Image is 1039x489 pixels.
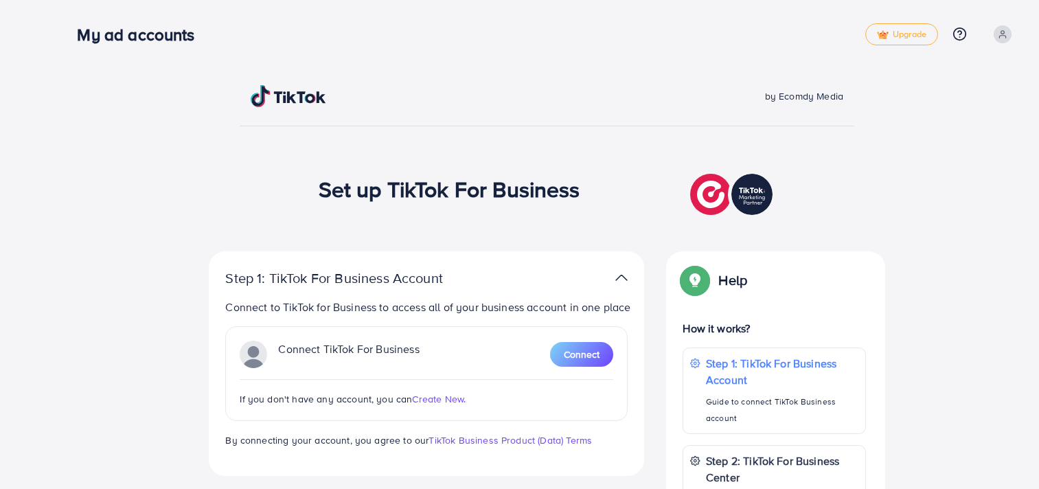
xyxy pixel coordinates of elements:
p: Connect to TikTok for Business to access all of your business account in one place [225,299,633,315]
p: Connect TikTok For Business [278,341,419,368]
span: by Ecomdy Media [765,89,843,103]
a: tickUpgrade [865,23,938,45]
span: If you don't have any account, you can [240,392,412,406]
a: TikTok Business Product (Data) Terms [429,433,592,447]
p: Help [718,272,747,288]
img: Popup guide [683,268,707,293]
p: Step 1: TikTok For Business Account [706,355,858,388]
p: By connecting your account, you agree to our [225,432,628,448]
h1: Set up TikTok For Business [319,176,580,202]
p: Step 2: TikTok For Business Center [706,453,858,486]
span: Upgrade [877,30,926,40]
span: Connect [564,348,600,361]
h3: My ad accounts [77,25,205,45]
p: How it works? [683,320,865,337]
img: TikTok partner [690,170,776,218]
img: tick [877,30,889,40]
p: Step 1: TikTok For Business Account [225,270,486,286]
img: TikTok partner [240,341,267,368]
span: Create New. [412,392,466,406]
img: TikTok [251,85,326,107]
img: TikTok partner [615,268,628,288]
p: Guide to connect TikTok Business account [706,394,858,427]
button: Connect [550,342,613,367]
